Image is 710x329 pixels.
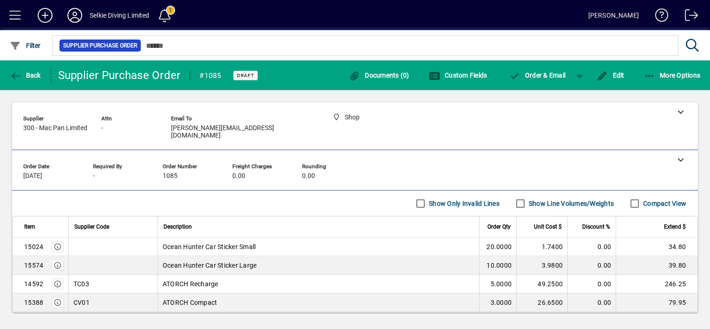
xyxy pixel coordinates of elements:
[24,298,43,307] div: 15388
[616,293,697,312] td: 79.95
[10,72,41,79] span: Back
[163,172,177,180] span: 1085
[24,242,43,251] div: 15024
[516,256,567,275] td: 3.9800
[642,67,703,84] button: More Options
[429,72,487,79] span: Custom Fields
[567,237,616,256] td: 0.00
[60,7,90,24] button: Profile
[616,237,697,256] td: 34.80
[479,275,516,293] td: 5.0000
[63,41,137,50] span: Supplier Purchase Order
[302,172,315,180] span: 0.00
[594,67,627,84] button: Edit
[171,125,310,139] span: [PERSON_NAME][EMAIL_ADDRESS][DOMAIN_NAME]
[664,222,686,232] span: Extend $
[23,125,87,132] span: 300 - Mac Pan Limited
[516,275,567,293] td: 49.2500
[199,68,221,83] div: #1085
[93,172,95,180] span: -
[648,2,669,32] a: Knowledge Base
[7,67,43,84] button: Back
[163,261,257,270] span: Ocean Hunter Car Sticker Large
[58,68,181,83] div: Supplier Purchase Order
[427,67,490,84] button: Custom Fields
[427,199,500,208] label: Show Only Invalid Lines
[644,72,701,79] span: More Options
[516,293,567,312] td: 26.6500
[479,237,516,256] td: 20.0000
[163,298,217,307] span: ATORCH Compact
[23,172,42,180] span: [DATE]
[582,222,610,232] span: Discount %
[487,222,511,232] span: Order Qty
[678,2,698,32] a: Logout
[534,222,562,232] span: Unit Cost $
[163,279,218,289] span: ATORCH Recharge
[479,256,516,275] td: 10.0000
[7,37,43,54] button: Filter
[616,256,697,275] td: 39.80
[237,72,254,79] span: Draft
[347,67,412,84] button: Documents (0)
[10,42,41,49] span: Filter
[24,261,43,270] div: 15574
[68,275,158,293] td: TC03
[74,222,109,232] span: Supplier Code
[567,293,616,312] td: 0.00
[641,199,686,208] label: Compact View
[527,199,614,208] label: Show Line Volumes/Weights
[479,293,516,312] td: 3.0000
[588,8,639,23] div: [PERSON_NAME]
[504,67,570,84] button: Order & Email
[30,7,60,24] button: Add
[101,125,103,132] span: -
[163,242,256,251] span: Ocean Hunter Car Sticker Small
[24,279,43,289] div: 14592
[164,222,192,232] span: Description
[567,256,616,275] td: 0.00
[68,293,158,312] td: CV01
[232,172,245,180] span: 0.00
[349,72,409,79] span: Documents (0)
[567,275,616,293] td: 0.00
[616,275,697,293] td: 246.25
[24,222,35,232] span: Item
[516,237,567,256] td: 1.7400
[597,72,625,79] span: Edit
[509,72,565,79] span: Order & Email
[90,8,150,23] div: Selkie Diving Limited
